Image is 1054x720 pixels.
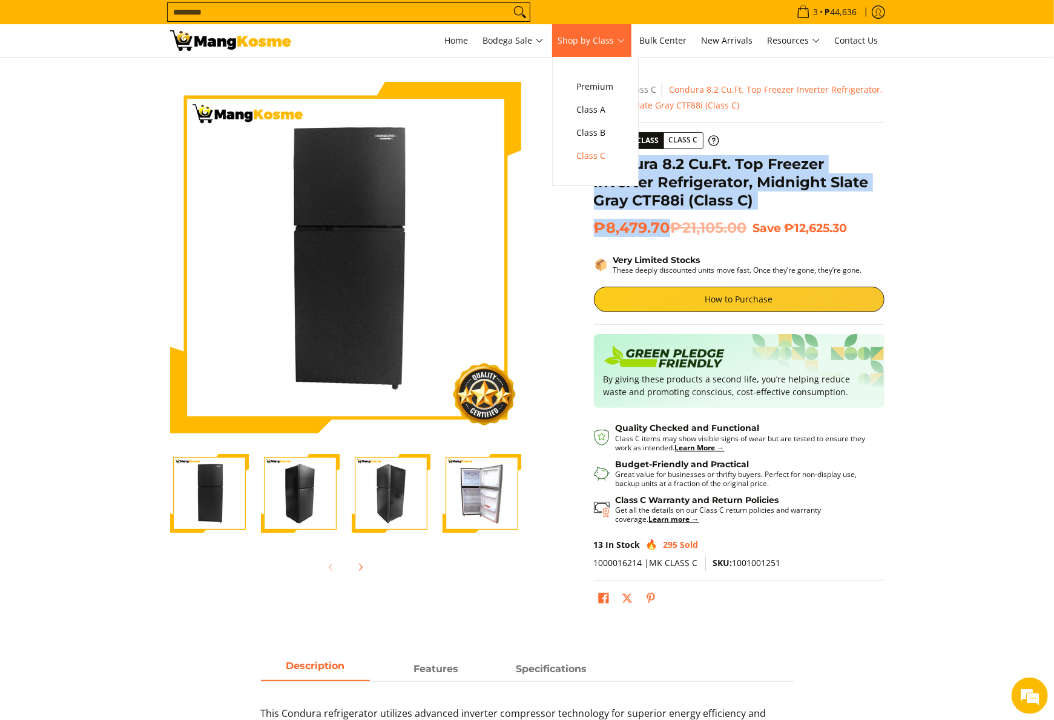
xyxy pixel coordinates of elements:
h1: Condura 8.2 Cu.Ft. Top Freezer Inverter Refrigerator, Midnight Slate Gray CTF88i (Class C) [594,155,884,210]
a: Contact Us [829,24,884,57]
del: ₱21,105.00 [670,219,747,237]
span: Class C [664,133,703,148]
a: Resources [762,24,826,57]
span: Class A [577,102,614,118]
button: Next [347,554,374,581]
a: Premium [571,75,620,98]
a: Class C [571,144,620,167]
span: In Stock [606,539,641,550]
strong: Quality Checked and Functional [616,422,760,433]
span: Premium [577,79,614,95]
nav: Main Menu [303,24,884,57]
img: Condura 8.2 Cu.Ft. Top Freezer Inverter Refrigerator, Midnight Slate Gray CTF88i (Class C)-1 [170,454,249,533]
span: 13 [594,539,604,550]
strong: Specifications [516,663,587,675]
span: SKU: [713,557,733,568]
img: Condura 8.2 Cu.Ft. Top Freezer Inverter Refrigerator, Midnight Slate Gray CTF88i (Class C)-3 [352,454,430,533]
span: 295 [664,539,678,550]
span: Save [753,221,782,235]
span: New Arrivals [702,35,753,46]
a: Bodega Sale [477,24,550,57]
span: Resources [768,33,820,48]
a: Description [261,658,370,681]
a: Description 2 [497,658,606,681]
a: Home [439,24,475,57]
img: Condura 8.2 Cu.Ft. Top Freezer Inverter Refrigerator, Midnight Slate Gray CTF88i (Class C) [170,82,521,433]
span: Bodega Sale [483,33,544,48]
span: Condura 8.2 Cu.Ft. Top Freezer Inverter Refrigerator, Midnight Slate Gray CTF88i (Class C) [594,84,883,111]
span: ₱44,636 [823,8,859,16]
button: Search [510,3,530,21]
span: Home [445,35,469,46]
a: How to Purchase [594,287,884,312]
a: Share on Facebook [595,590,612,610]
a: Post on X [619,590,636,610]
div: Minimize live chat window [199,6,228,35]
span: ₱12,625.30 [785,221,848,235]
img: Condura 8.2 Cu.Ft. Top Freezer Inverter Refrigerator, Midnight Slate G | Mang Kosme [170,30,291,51]
span: 3 [812,8,820,16]
a: Shop by Class [552,24,631,57]
nav: Breadcrumbs [594,82,884,113]
span: Description [261,658,370,680]
span: Shop by Class [558,33,625,48]
span: • [793,5,861,19]
img: Badge sustainability green pledge friendly [604,344,725,373]
a: Class C [628,84,657,95]
span: 1000016214 |MK CLASS C [594,557,698,568]
p: Class C items may show visible signs of wear but are tested to ensure they work as intended. [616,434,872,452]
span: We're online! [70,153,167,275]
div: Chat with us now [63,68,203,84]
span: ₱8,479.70 [594,219,747,237]
span: Contact Us [835,35,878,46]
p: By giving these products a second life, you’re helping reduce waste and promoting conscious, cost... [604,373,875,398]
a: Pin on Pinterest [642,590,659,610]
span: Class C [577,148,614,164]
a: Learn More → [675,442,725,453]
p: These deeply discounted units move fast. Once they’re gone, they’re gone. [613,265,862,275]
a: Class B [571,121,620,144]
p: Get all the details on our Class C return policies and warranty coverage. [616,505,872,524]
a: Class A [571,98,620,121]
img: Condura 8.2 Cu.Ft. Top Freezer Inverter Refrigerator, Midnight Slate Gray CTF88i (Class C)-4 [443,454,521,533]
strong: Features [414,663,459,675]
span: Class B [577,125,614,141]
img: Condura 8.2 Cu.Ft. Top Freezer Inverter Refrigerator, Midnight Slate Gray CTF88i (Class C)-2 [261,454,340,533]
strong: Class C Warranty and Return Policies [616,495,779,505]
a: Product Class Class C [594,132,719,149]
textarea: Type your message and hit 'Enter' [6,331,231,373]
a: New Arrivals [696,24,759,57]
span: Bulk Center [640,35,687,46]
strong: Very Limited Stocks [613,255,700,265]
a: Bulk Center [634,24,693,57]
strong: Budget-Friendly and Practical [616,459,749,470]
span: Sold [680,539,699,550]
span: 1001001251 [713,557,781,568]
p: Great value for businesses or thrifty buyers. Perfect for non-display use, backup units at a frac... [616,470,872,488]
a: Description 1 [382,658,491,681]
a: Learn more → [649,514,699,524]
